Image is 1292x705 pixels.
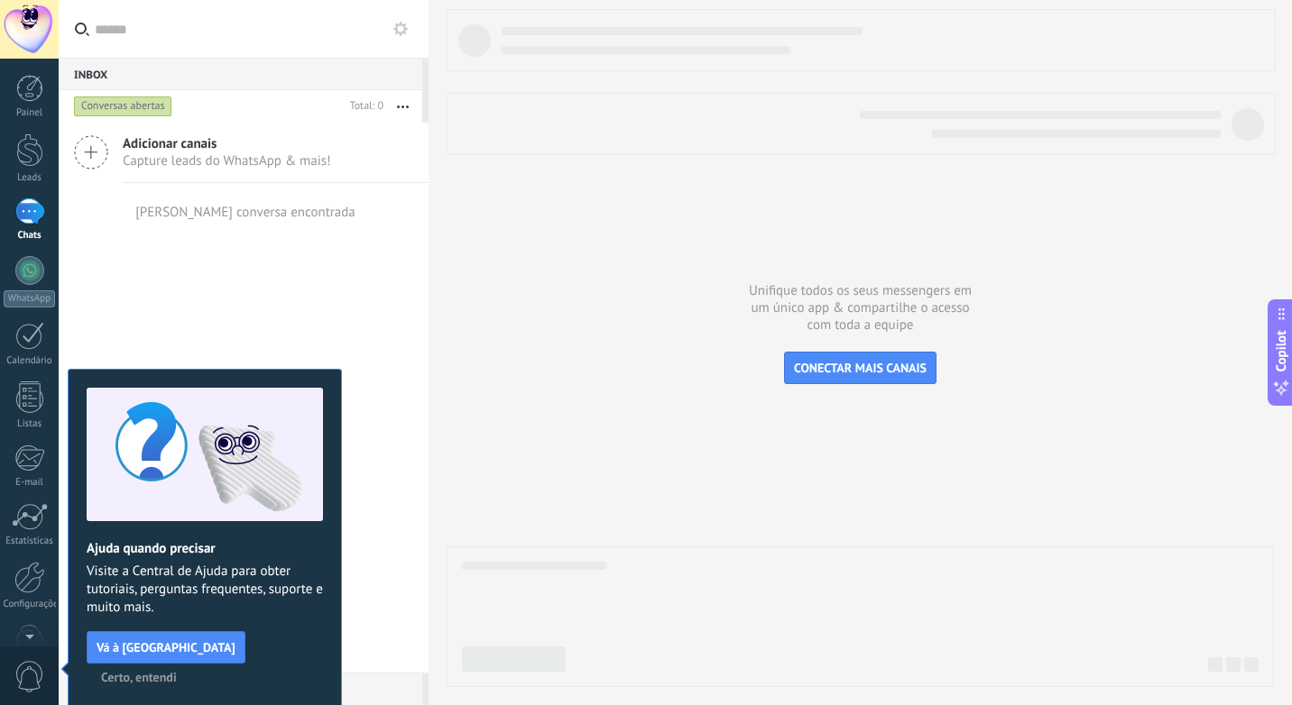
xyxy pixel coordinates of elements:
[4,230,56,242] div: Chats
[4,536,56,547] div: Estatísticas
[343,97,383,115] div: Total: 0
[123,152,331,169] span: Capture leads do WhatsApp & mais!
[4,355,56,367] div: Calendário
[74,96,172,117] div: Conversas abertas
[794,360,927,376] span: CONECTAR MAIS CANAIS
[123,135,331,152] span: Adicionar canais
[4,418,56,430] div: Listas
[784,352,937,384] button: CONECTAR MAIS CANAIS
[4,172,56,184] div: Leads
[87,540,323,557] h2: Ajuda quando precisar
[4,107,56,119] div: Painel
[1272,331,1290,372] span: Copilot
[101,671,177,683] span: Certo, entendi
[4,290,55,307] div: WhatsApp
[97,641,235,654] span: Vá à [GEOGRAPHIC_DATA]
[87,631,245,664] button: Vá à [GEOGRAPHIC_DATA]
[4,599,56,610] div: Configurações
[87,563,323,617] span: Visite a Central de Ajuda para obter tutoriais, perguntas frequentes, suporte e muito mais.
[93,664,185,691] button: Certo, entendi
[4,477,56,489] div: E-mail
[59,58,422,90] div: Inbox
[135,204,355,221] div: [PERSON_NAME] conversa encontrada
